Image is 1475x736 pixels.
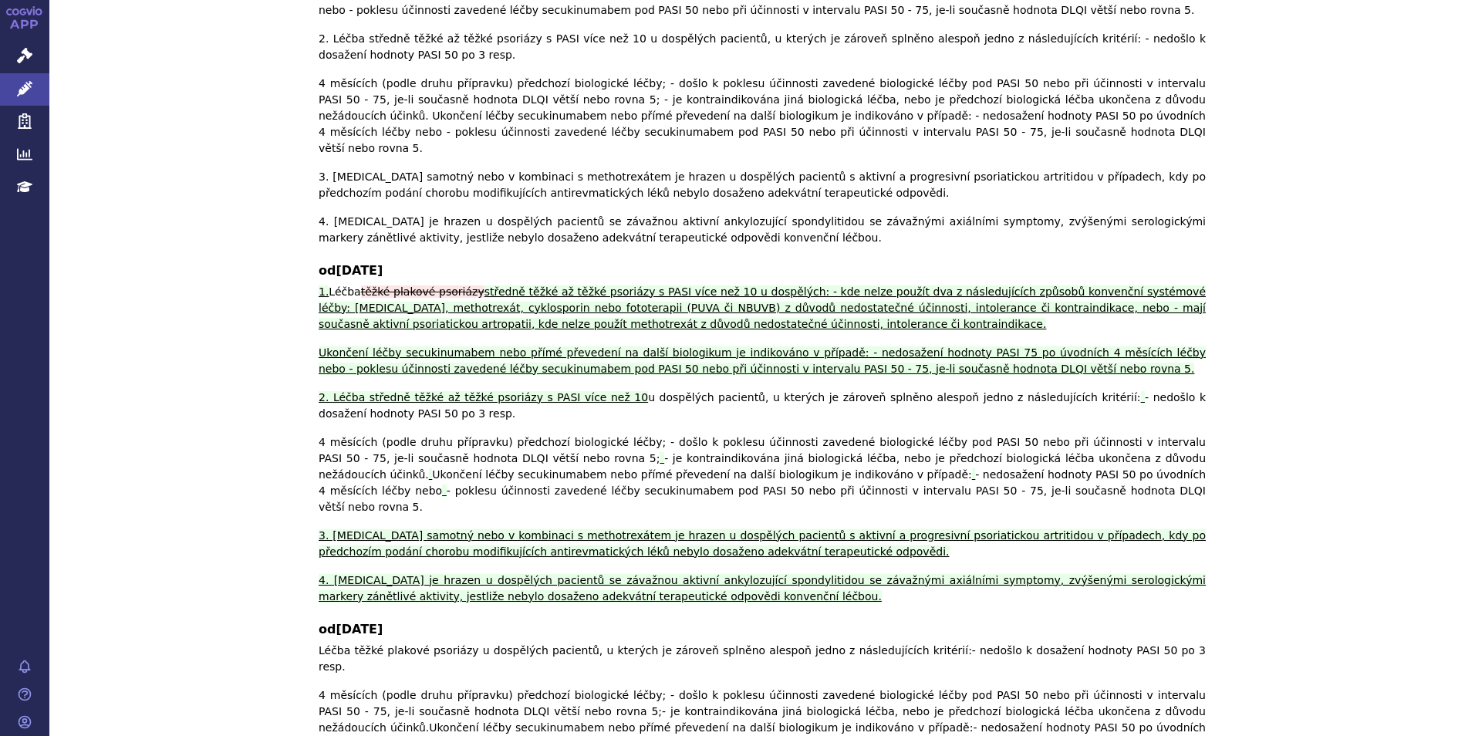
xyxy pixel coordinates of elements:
span: u dospělých pacientů, u kterých je zároveň splněno alespoň jedno z následujících kritérií: [648,391,1140,403]
span: [DATE] [336,263,383,278]
span: - poklesu účinnosti zavedené léčby secukinumabem pod PASI 50 nebo při účinnosti v intervalu PASI ... [319,484,1206,513]
b: od [319,262,1206,280]
ins: 3. [MEDICAL_DATA] samotný nebo v kombinaci s methotrexátem je hrazen u dospělých pacientů s aktiv... [319,529,1206,603]
span: - nedošlo k dosažení hodnoty PASI 50 po 3 resp. 4 měsících (podle druhu přípravku) předchozí biol... [319,391,1206,464]
span: Léčba [329,285,360,298]
b: od [319,620,1206,639]
ins: 1. [319,285,329,298]
span: - je kontraindikována jiná biologická léčba, nebo je předchozí biologická léčba ukončena z důvodu... [319,452,1206,481]
span: - nedosažení hodnoty PASI 50 po úvodních 4 měsících léčby nebo [319,468,1206,497]
span: [DATE] [336,622,383,636]
del: těžké plakové psoriázy [361,285,484,298]
span: Ukončení léčby secukinumabem nebo přímé převedení na další biologikum je indikováno v případě: [432,468,971,481]
ins: středně těžké až těžké psoriázy s PASI více než 10 u dospělých: - kde nelze použít dva z následuj... [319,285,1206,403]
